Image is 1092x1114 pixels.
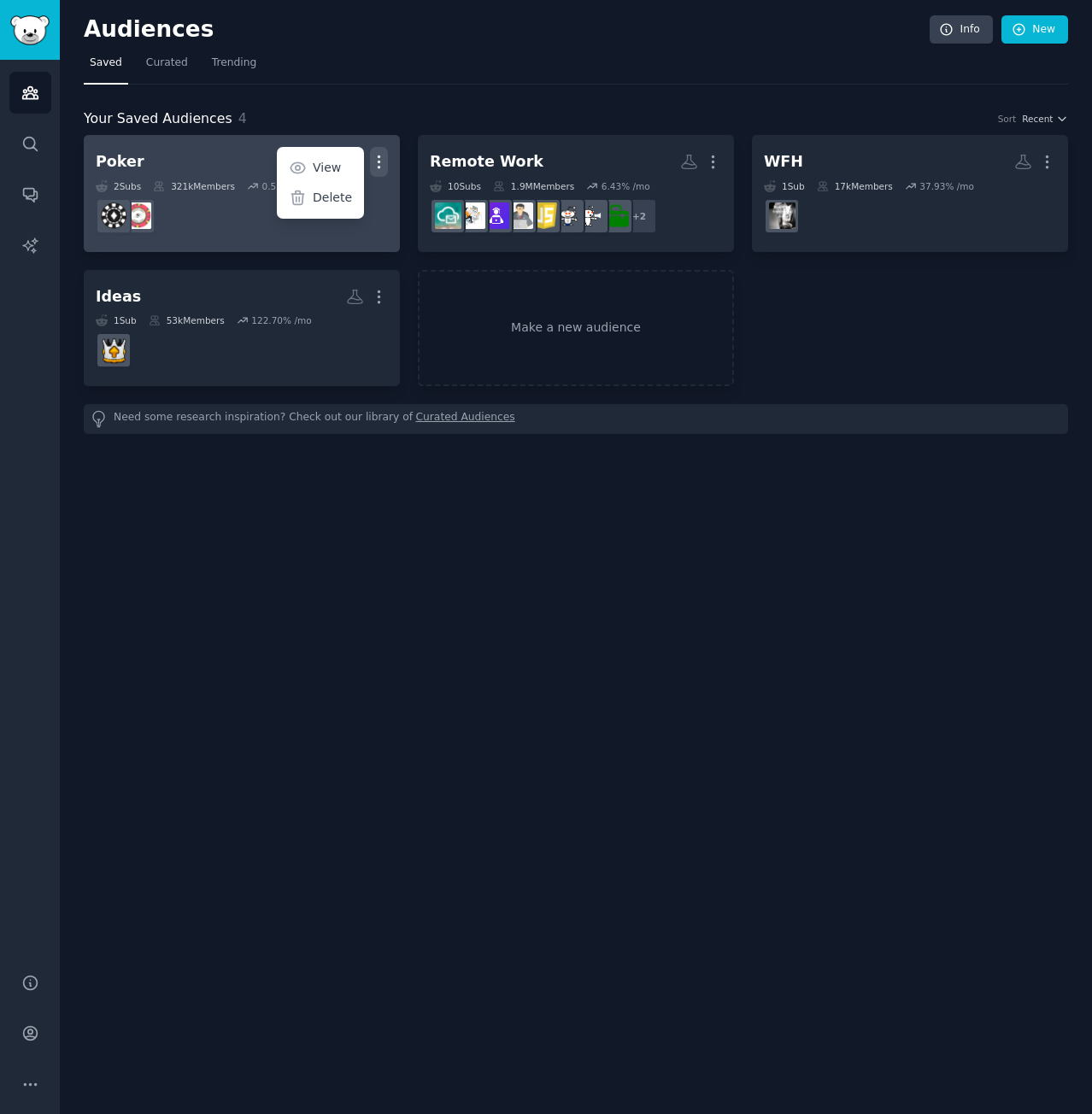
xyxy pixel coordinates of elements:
div: + 2 [621,198,657,234]
span: Your Saved Audiences [84,108,232,130]
div: Poker [96,151,144,173]
div: 53k Members [149,314,225,326]
a: Trending [206,50,262,85]
a: View [280,150,361,186]
div: 1 Sub [96,314,137,326]
a: Curated [140,50,194,85]
div: 1.9M Members [493,180,574,192]
a: Saved [84,50,128,85]
a: Ideas1Sub53kMembers122.70% /mochessquiz [84,270,400,387]
span: Saved [90,56,122,71]
a: New [1001,15,1068,44]
img: remotedaily [435,202,461,229]
div: Sort [998,113,1017,125]
img: RemoteJobHunters [483,202,509,229]
div: 10 Sub s [430,180,481,192]
img: JobFair [507,202,533,229]
div: 1 Sub [764,180,805,192]
span: 4 [238,110,247,126]
img: poker [101,202,127,229]
img: forhire [602,202,629,229]
div: Ideas [96,286,141,308]
a: Make a new audience [418,270,734,387]
a: WFH1Sub17kMembers37.93% /moRemoteWorkers [752,135,1068,252]
img: chessquiz [101,337,127,364]
img: RemoteJobs [459,202,485,229]
a: Curated Audiences [416,410,515,428]
a: Remote Work10Subs1.9MMembers6.43% /mo+2forhirefreelance_forhirehiringremotejsJobFairRemoteJobHunt... [418,135,734,252]
span: Recent [1022,113,1053,125]
a: Info [930,15,993,44]
img: GummySearch logo [10,15,50,45]
div: 6.43 % /mo [602,180,650,192]
div: WFH [764,151,803,173]
div: Need some research inspiration? Check out our library of [84,404,1068,434]
img: RemoteWorkers [769,202,796,229]
span: Curated [146,56,188,71]
div: Remote Work [430,151,543,173]
p: Delete [313,189,352,207]
a: PokerViewDelete2Subs321kMembers0.58% /moLearn_Pokerpoker [84,135,400,252]
div: 321k Members [153,180,235,192]
div: 17k Members [817,180,893,192]
p: View [313,159,341,177]
div: 0.58 % /mo [261,180,310,192]
img: remotejs [531,202,557,229]
button: Recent [1022,113,1068,125]
img: Learn_Poker [125,202,151,229]
img: freelance_forhire [578,202,605,229]
img: hiring [555,202,581,229]
span: Trending [212,56,256,71]
div: 122.70 % /mo [251,314,311,326]
h2: Audiences [84,16,930,44]
div: 37.93 % /mo [919,180,974,192]
div: 2 Sub s [96,180,141,192]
